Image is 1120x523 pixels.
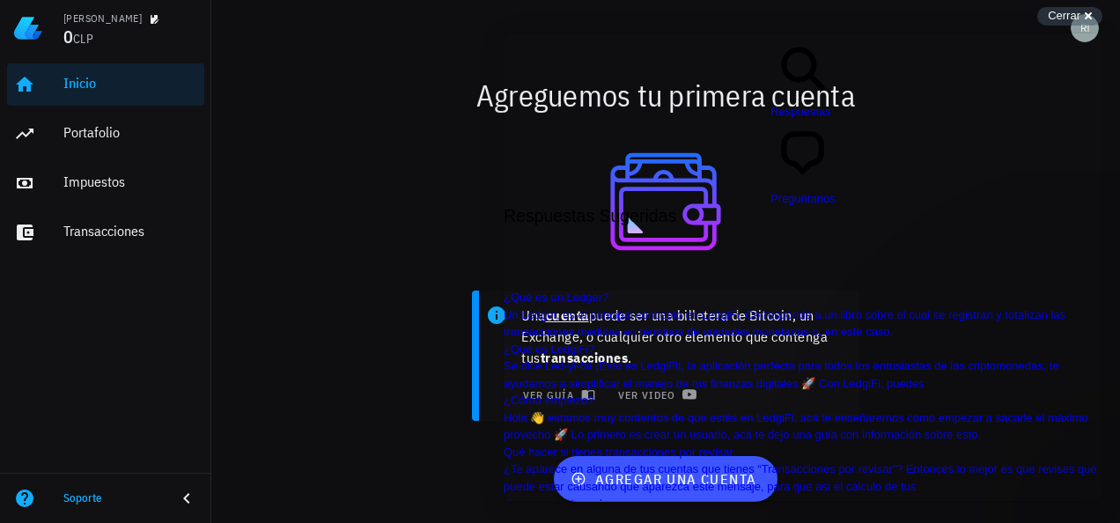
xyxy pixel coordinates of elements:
[63,491,162,505] div: Soporte
[63,124,197,141] div: Portafolio
[1048,9,1080,22] span: Cerrar
[73,31,93,47] span: CLP
[63,75,197,92] div: Inicio
[211,67,1120,123] div: Agreguemos tu primera cuenta
[1071,14,1099,42] div: avatar
[63,25,73,48] span: 0
[7,162,204,204] a: Impuestos
[1037,7,1102,26] button: Cerrar
[63,223,197,239] div: Transacciones
[63,11,142,26] div: [PERSON_NAME]
[63,173,197,190] div: Impuestos
[504,33,1102,501] iframe: Help Scout Beacon - Live Chat, Contact Form, and Knowledge Base
[14,14,42,42] img: LedgiFi
[7,113,204,155] a: Portafolio
[7,211,204,254] a: Transacciones
[7,63,204,106] a: Inicio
